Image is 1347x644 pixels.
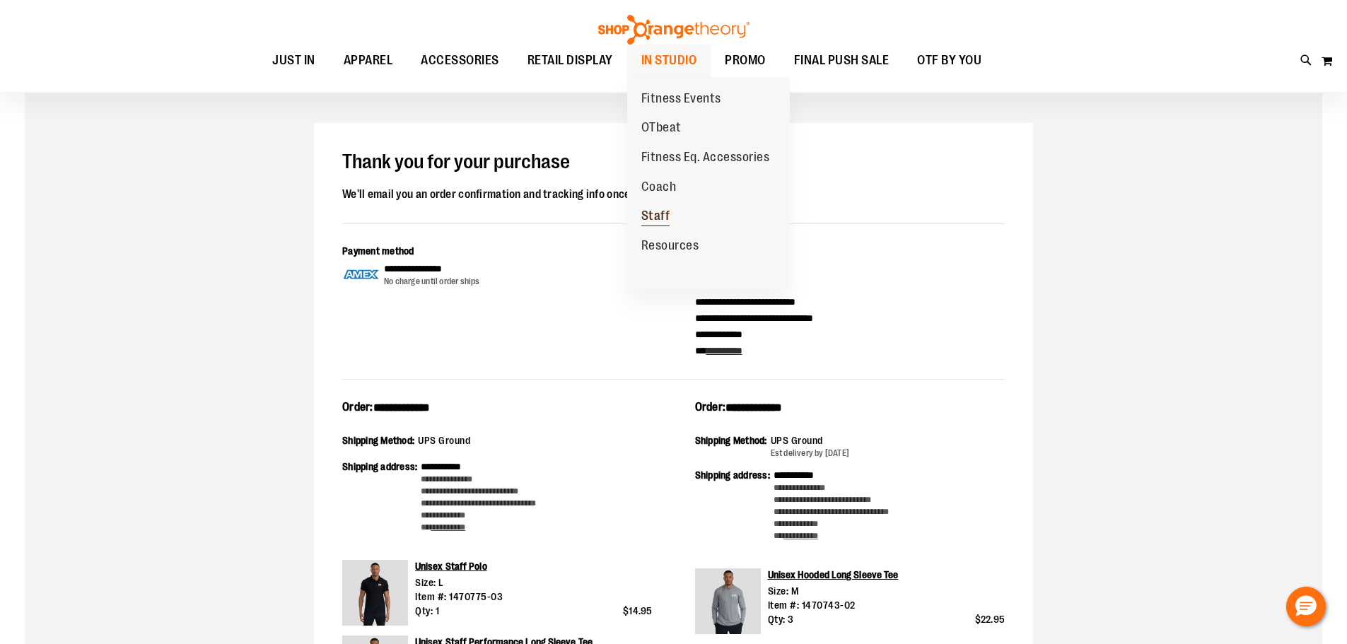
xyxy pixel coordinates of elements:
[641,45,697,76] span: IN STUDIO
[695,244,1005,262] div: Billing address
[975,614,1005,625] span: $22.95
[342,459,421,534] div: Shipping address:
[342,244,653,262] div: Payment method
[330,45,407,77] a: APPAREL
[627,113,696,143] a: OTbeat
[418,433,470,447] div: UPS Ground
[768,612,794,627] span: Qty: 3
[725,45,766,76] span: PROMO
[415,577,444,588] span: Size: L
[903,45,996,77] a: OTF BY YOU
[627,201,684,231] a: Staff
[695,568,761,634] img: Unisex Hooded Long Sleeve Tee
[768,569,899,580] a: Unisex Hooded Long Sleeve Tee
[623,605,653,616] span: $14.95
[342,151,1005,174] h1: Thank you for your purchase
[711,45,780,77] a: PROMO
[641,91,721,109] span: Fitness Events
[641,150,770,168] span: Fitness Eq. Accessories
[695,468,774,543] div: Shipping address:
[415,575,653,604] div: Item #: 1470775-03
[407,45,513,77] a: ACCESSORIES
[342,399,653,425] div: Order:
[384,276,481,288] div: No charge until order ships
[342,560,408,626] img: Unisex Staff Polo
[627,231,713,261] a: Resources
[794,45,890,76] span: FINAL PUSH SALE
[768,584,1005,612] div: Item #: 1470743-02
[342,262,380,288] img: Payment type icon
[627,172,691,202] a: Coach
[272,45,315,76] span: JUST IN
[344,45,393,76] span: APPAREL
[342,433,418,451] div: Shipping Method:
[771,433,850,447] div: UPS Ground
[695,433,771,459] div: Shipping Method:
[258,45,330,77] a: JUST IN
[596,15,752,45] img: Shop Orangetheory
[415,604,439,619] span: Qty: 1
[342,185,1005,204] div: We'll email you an order confirmation and tracking info once your package has shipped.
[421,45,499,76] span: ACCESSORIES
[627,45,711,77] a: IN STUDIO
[695,399,1005,425] div: Order:
[917,45,981,76] span: OTF BY YOU
[415,561,487,572] a: Unisex Staff Polo
[641,180,677,197] span: Coach
[627,84,735,114] a: Fitness Events
[641,209,670,226] span: Staff
[641,120,682,138] span: OTbeat
[627,143,784,172] a: Fitness Eq. Accessories
[527,45,613,76] span: RETAIL DISPLAY
[1286,587,1326,626] button: Hello, have a question? Let’s chat.
[768,585,799,597] span: Size: M
[771,448,850,458] span: Est delivery by [DATE]
[641,238,699,256] span: Resources
[513,45,627,77] a: RETAIL DISPLAY
[780,45,904,77] a: FINAL PUSH SALE
[627,77,790,289] ul: IN STUDIO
